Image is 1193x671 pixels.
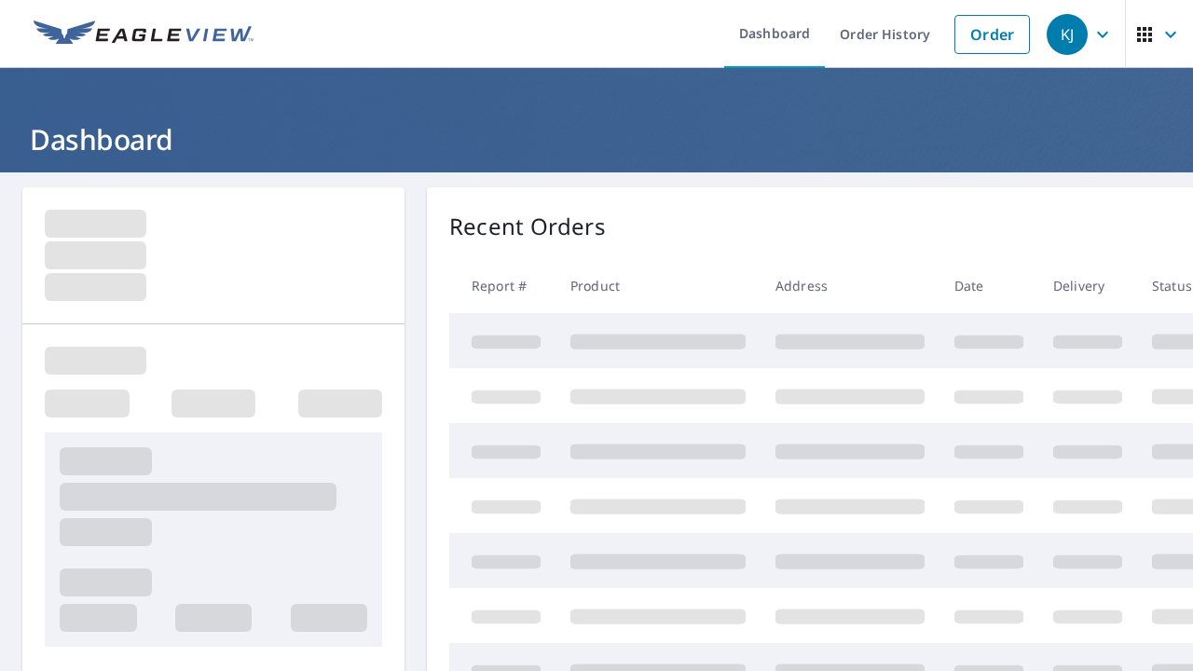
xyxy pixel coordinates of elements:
[22,120,1171,158] h1: Dashboard
[1038,258,1137,313] th: Delivery
[555,258,761,313] th: Product
[449,258,555,313] th: Report #
[761,258,939,313] th: Address
[939,258,1038,313] th: Date
[449,210,606,243] p: Recent Orders
[954,15,1030,54] a: Order
[34,21,254,48] img: EV Logo
[1047,14,1088,55] div: KJ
